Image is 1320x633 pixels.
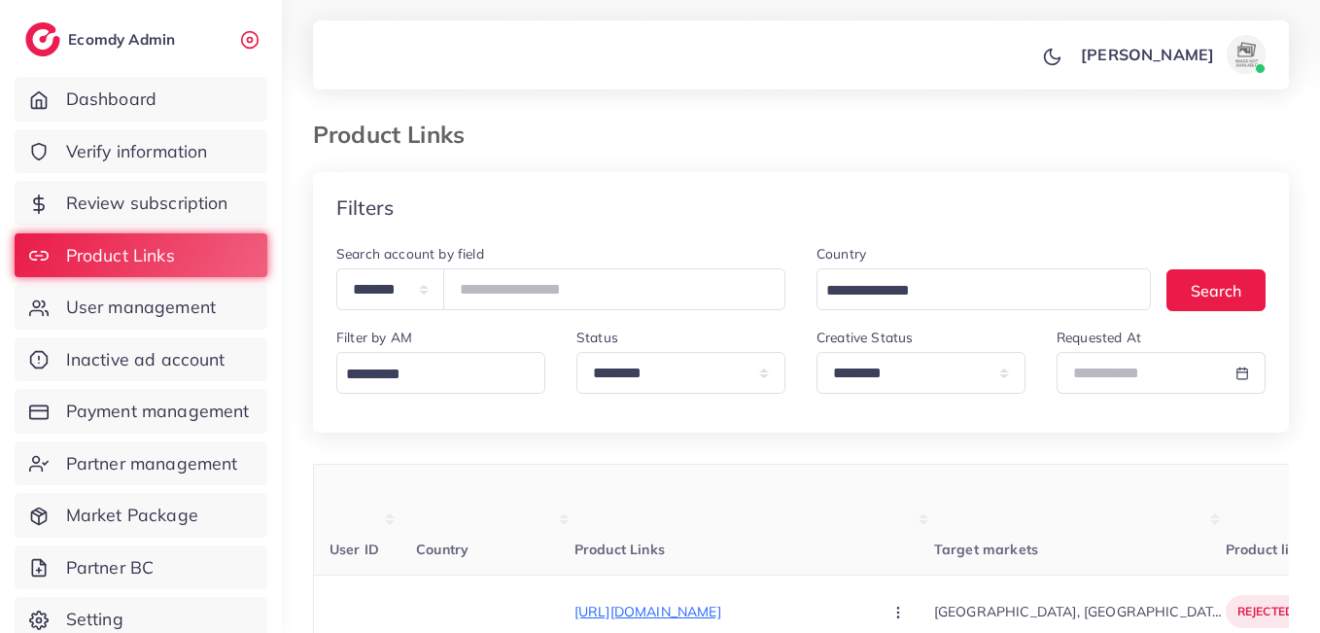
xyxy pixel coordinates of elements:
[25,22,180,56] a: logoEcomdy Admin
[66,451,238,476] span: Partner management
[15,233,267,278] a: Product Links
[816,268,1151,310] div: Search for option
[1057,328,1141,347] label: Requested At
[15,129,267,174] a: Verify information
[66,399,250,424] span: Payment management
[313,121,480,149] h3: Product Links
[339,360,534,390] input: Search for option
[66,347,226,372] span: Inactive ad account
[15,285,267,330] a: User management
[15,337,267,382] a: Inactive ad account
[1081,43,1214,66] p: [PERSON_NAME]
[25,22,60,56] img: logo
[66,295,216,320] span: User management
[66,139,208,164] span: Verify information
[1166,269,1266,311] button: Search
[574,541,665,558] span: Product Links
[15,493,267,538] a: Market Package
[1227,35,1266,74] img: avatar
[816,244,866,264] label: Country
[576,328,618,347] label: Status
[68,30,180,49] h2: Ecomdy Admin
[934,589,1226,633] p: [GEOGRAPHIC_DATA], [GEOGRAPHIC_DATA]
[66,243,175,268] span: Product Links
[1226,595,1305,628] p: rejected
[416,541,469,558] span: Country
[66,87,156,112] span: Dashboard
[336,244,484,264] label: Search account by field
[574,600,866,623] p: [URL][DOMAIN_NAME]
[336,195,394,220] h4: Filters
[15,181,267,226] a: Review subscription
[1070,35,1273,74] a: [PERSON_NAME]avatar
[15,441,267,486] a: Partner management
[336,352,545,394] div: Search for option
[330,541,379,558] span: User ID
[934,541,1038,558] span: Target markets
[66,503,198,528] span: Market Package
[66,191,228,216] span: Review subscription
[336,328,412,347] label: Filter by AM
[66,555,155,580] span: Partner BC
[15,77,267,122] a: Dashboard
[819,276,1126,306] input: Search for option
[66,607,123,632] span: Setting
[15,545,267,590] a: Partner BC
[816,328,913,347] label: Creative Status
[15,389,267,434] a: Payment management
